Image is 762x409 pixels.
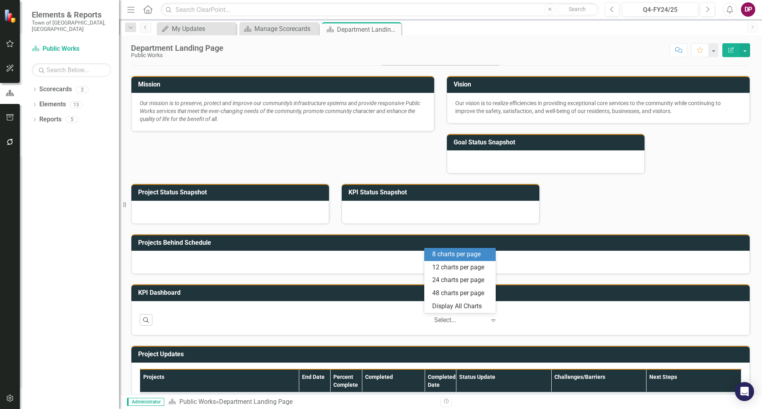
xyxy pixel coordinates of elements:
[127,398,164,406] span: Administrator
[138,239,746,246] h3: Projects Behind Schedule
[32,44,111,54] a: Public Works
[348,189,535,196] h3: KPI Status Snapshot
[254,24,317,34] div: Manage Scorecards
[138,81,430,88] h3: Mission
[432,263,491,272] div: 12 charts per page
[172,24,234,34] div: My Updates
[219,398,292,405] div: Department Landing Page
[32,10,111,19] span: Elements & Reports
[32,19,111,33] small: Town of [GEOGRAPHIC_DATA], [GEOGRAPHIC_DATA]
[4,9,18,23] img: ClearPoint Strategy
[179,398,216,405] a: Public Works
[138,289,746,296] h3: KPI Dashboard
[65,116,78,123] div: 5
[161,3,599,17] input: Search ClearPoint...
[131,44,223,52] div: Department Landing Page
[455,99,741,115] p: Our vision is to realize efficiencies in providing exceptional core services to the community whi...
[432,289,491,298] div: 48 charts per page
[32,63,111,77] input: Search Below...
[138,351,746,358] h3: Project Updates
[569,6,586,12] span: Search
[39,100,66,109] a: Elements
[39,85,72,94] a: Scorecards
[432,302,491,311] div: Display All Charts
[70,101,83,108] div: 13
[241,24,317,34] a: Manage Scorecards
[432,276,491,285] div: 24 charts per page
[138,189,325,196] h3: Project Status Snapshot
[625,5,695,15] div: Q4-FY24/25
[432,250,491,259] div: 8 charts per page
[140,100,420,122] em: Our mission is to preserve, protect and improve our community's infrastructure systems and provid...
[557,4,597,15] button: Search
[168,397,435,407] div: »
[39,115,62,124] a: Reports
[76,86,89,93] div: 2
[159,24,234,34] a: My Updates
[131,52,223,58] div: Public Works
[454,81,746,88] h3: Vision
[741,2,755,17] button: DP
[337,25,399,35] div: Department Landing Page
[622,2,698,17] button: Q4-FY24/25
[735,382,754,401] div: Open Intercom Messenger
[454,139,641,146] h3: Goal Status Snapshot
